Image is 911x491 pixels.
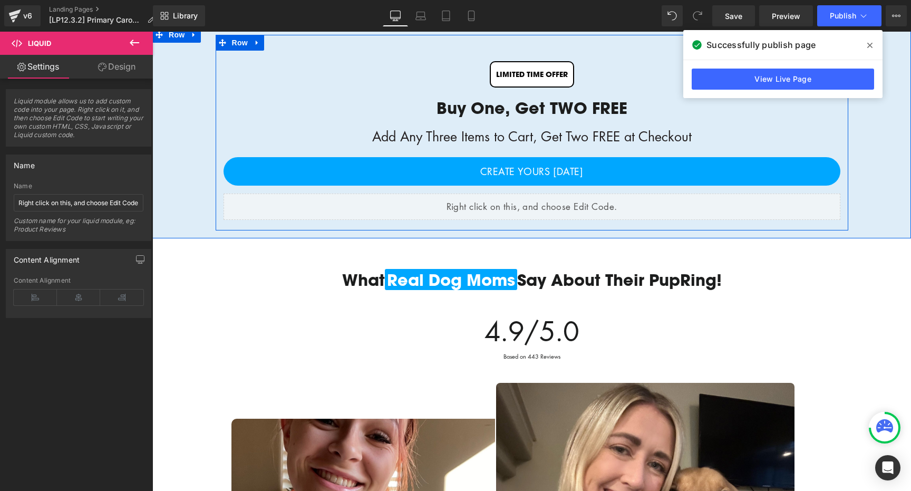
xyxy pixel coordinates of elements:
span: Liquid [28,39,51,47]
div: v6 [21,9,34,23]
div: Add Any Three Items to Cart, Get Two FREE at Checkout [71,91,688,118]
span: Successfully publish page [706,38,816,51]
div: Custom name for your liquid module, eg: Product Reviews [14,217,143,240]
span: Liquid module allows us to add custom code into your page. Right click on it, and then choose Edi... [14,97,143,146]
span: Save [725,11,742,22]
button: More [886,5,907,26]
a: Desktop [383,5,408,26]
span: Publish [830,12,856,20]
a: Landing Pages [49,5,163,14]
button: Undo [662,5,683,26]
div: Content Alignment [14,277,143,284]
span: [LP12.3.2] Primary Carousel [49,16,143,24]
a: Preview [759,5,813,26]
span: CREATE YOURS [DATE] [328,134,431,146]
span: Row [77,3,98,19]
a: New Library [153,5,205,26]
a: Expand / Collapse [98,3,112,19]
a: View Live Page [692,69,874,90]
button: Publish [817,5,881,26]
a: Laptop [408,5,433,26]
a: v6 [4,5,41,26]
div: Buy One, Get TWO FREE [71,66,688,85]
div: Limited Time Offer [337,30,422,56]
span: Real Dog Moms [232,237,365,258]
h1: What Say About Their PupRing! [79,238,680,257]
a: Design [79,55,155,79]
span: Preview [772,11,800,22]
a: Tablet [433,5,459,26]
p1: Based on 443 Reviews [351,321,408,329]
button: Redo [687,5,708,26]
div: Open Intercom Messenger [875,455,900,480]
a: Mobile [459,5,484,26]
h1: 4.9/5.0 [87,284,672,315]
a: CREATE YOURS [DATE] [71,126,688,154]
div: Name [14,182,143,190]
div: Name [14,155,35,170]
span: Library [173,11,198,21]
div: Content Alignment [14,249,80,264]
